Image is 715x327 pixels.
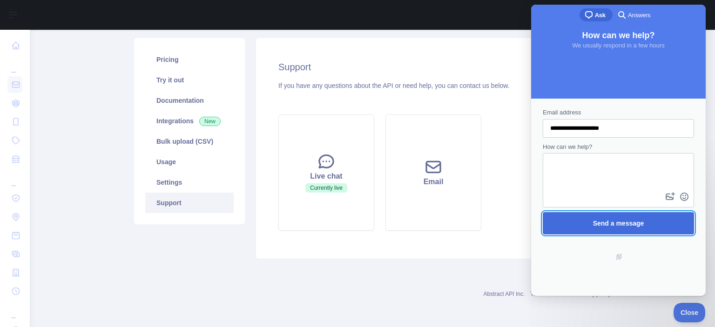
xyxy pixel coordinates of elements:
span: Currently live [305,183,347,193]
button: Email [385,114,481,231]
a: Abstract API Inc. [484,291,525,297]
div: If you have any questions about the API or need help, you can contact us below. [278,81,588,90]
a: Pricing [145,49,234,70]
span: New [199,117,221,126]
a: Documentation [145,90,234,111]
iframe: Help Scout Beacon - Live Chat, Contact Form, and Knowledge Base [531,5,706,296]
a: Terms of service [530,291,571,297]
div: Live chat [290,171,363,182]
button: Live chatCurrently live [278,114,374,231]
a: Integrations New [145,111,234,131]
a: Usage [145,152,234,172]
div: ... [7,169,22,188]
div: ... [7,301,22,320]
iframe: Help Scout Beacon - Close [674,303,706,322]
a: Support [145,193,234,213]
div: ... [7,56,22,74]
a: Bulk upload (CSV) [145,131,234,152]
div: Email [397,176,470,187]
a: Settings [145,172,234,193]
h2: Support [278,60,588,73]
a: Try it out [145,70,234,90]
